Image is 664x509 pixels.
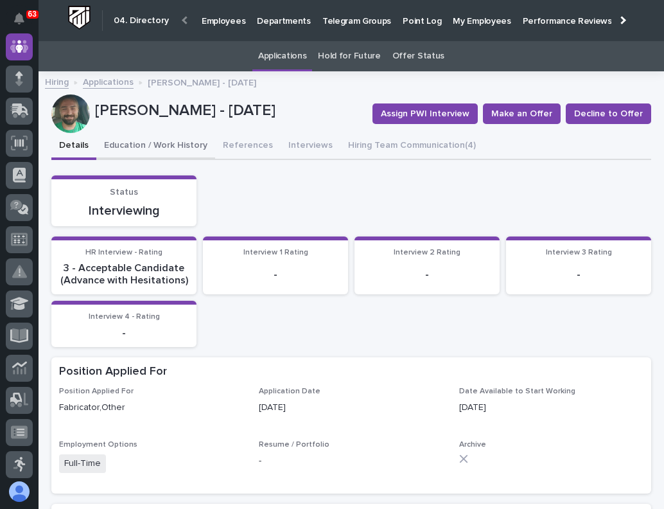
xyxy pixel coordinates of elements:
[45,74,69,89] a: Hiring
[59,441,137,449] span: Employment Options
[259,401,443,415] p: [DATE]
[16,13,33,33] div: Notifications63
[95,102,362,120] p: [PERSON_NAME] - [DATE]
[211,269,340,281] p: -
[83,74,134,89] a: Applications
[394,249,460,256] span: Interview 2 Rating
[28,10,37,19] p: 63
[114,15,169,26] h2: 04. Directory
[59,365,167,379] h2: Position Applied For
[574,107,643,120] span: Decline to Offer
[259,441,329,449] span: Resume / Portfolio
[96,133,215,160] button: Education / Work History
[85,249,162,256] span: HR Interview - Rating
[110,188,138,197] span: Status
[59,401,243,415] p: Fabricator,Other
[215,133,281,160] button: References
[381,107,469,120] span: Assign PWI Interview
[362,269,492,281] p: -
[243,249,308,256] span: Interview 1 Rating
[259,454,443,468] p: -
[67,6,91,30] img: Workspace Logo
[258,41,306,71] a: Applications
[281,133,340,160] button: Interviews
[59,262,189,287] p: 3 - Acceptable Candidate (Advance with Hesitations)
[59,203,189,219] p: Interviewing
[59,388,134,395] span: Position Applied For
[259,388,320,395] span: Application Date
[6,5,33,32] button: Notifications
[491,107,552,120] span: Make an Offer
[459,401,643,415] p: [DATE]
[566,103,651,124] button: Decline to Offer
[514,269,643,281] p: -
[546,249,612,256] span: Interview 3 Rating
[459,441,486,449] span: Archive
[483,103,561,124] button: Make an Offer
[89,313,160,321] span: Interview 4 - Rating
[6,478,33,505] button: users-avatar
[51,133,96,160] button: Details
[392,41,444,71] a: Offer Status
[59,454,106,473] span: Full-Time
[459,388,575,395] span: Date Available to Start Working
[372,103,478,124] button: Assign PWI Interview
[340,133,484,160] button: Hiring Team Communication (4)
[59,327,189,339] p: -
[318,41,380,71] a: Hold for Future
[148,75,256,89] p: [PERSON_NAME] - [DATE]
